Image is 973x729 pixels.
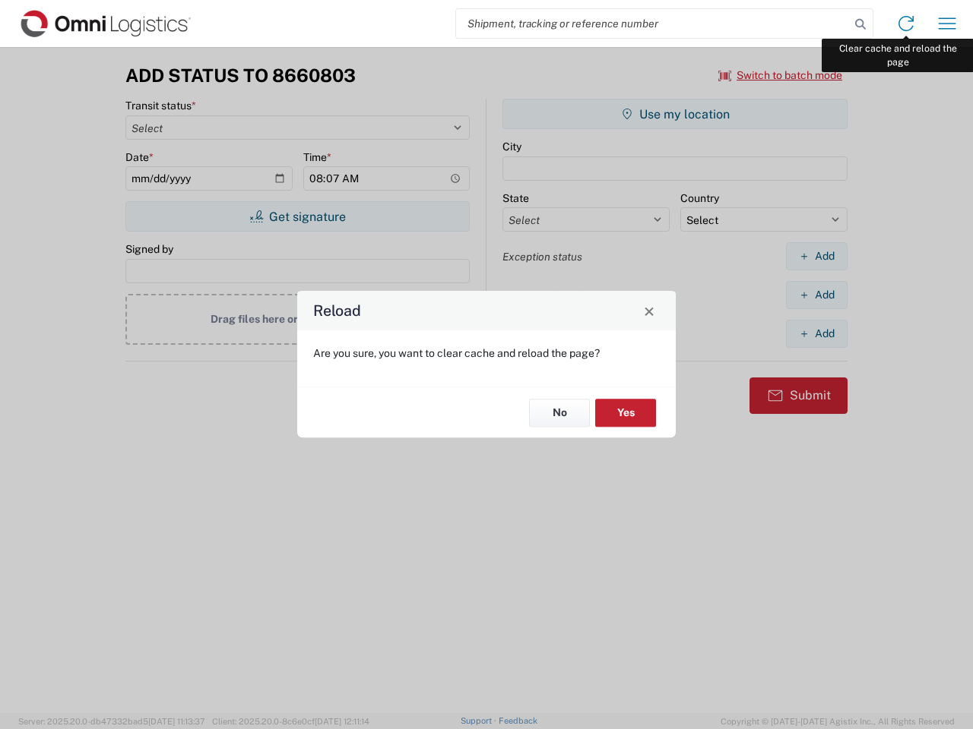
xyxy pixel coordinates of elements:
button: Yes [595,399,656,427]
p: Are you sure, you want to clear cache and reload the page? [313,346,660,360]
button: No [529,399,590,427]
input: Shipment, tracking or reference number [456,9,850,38]
button: Close [639,300,660,321]
h4: Reload [313,300,361,322]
